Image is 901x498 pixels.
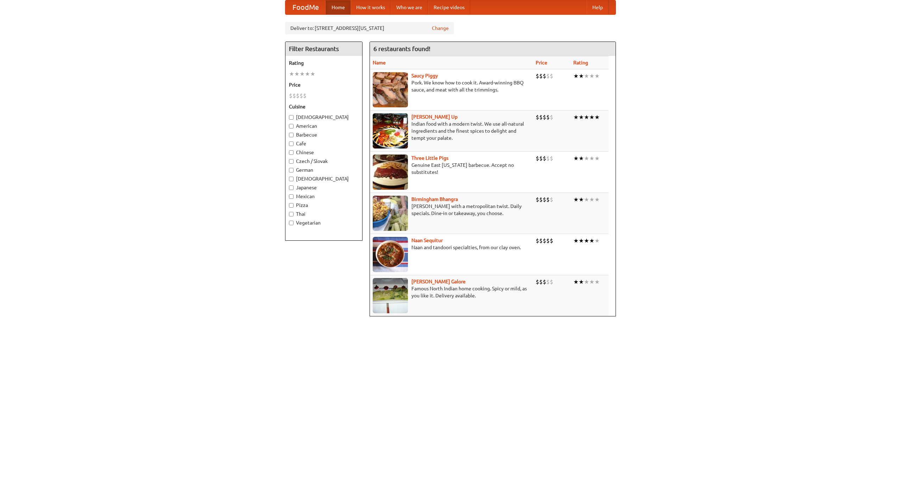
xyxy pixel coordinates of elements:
[579,155,584,162] li: ★
[543,155,546,162] li: $
[326,0,351,14] a: Home
[289,115,294,120] input: [DEMOGRAPHIC_DATA]
[305,70,310,78] li: ★
[584,72,589,80] li: ★
[594,237,600,245] li: ★
[289,185,294,190] input: Japanese
[550,278,553,286] li: $
[294,70,300,78] li: ★
[550,196,553,203] li: $
[584,113,589,121] li: ★
[573,72,579,80] li: ★
[594,278,600,286] li: ★
[411,155,448,161] a: Three Little Pigs
[579,113,584,121] li: ★
[373,244,530,251] p: Naan and tandoori specialties, from our clay oven.
[351,0,391,14] a: How it works
[289,131,359,138] label: Barbecue
[289,149,359,156] label: Chinese
[289,193,359,200] label: Mexican
[289,194,294,199] input: Mexican
[289,124,294,128] input: American
[536,113,539,121] li: $
[411,114,458,120] a: [PERSON_NAME] Up
[373,79,530,93] p: Pork. We know how to cook it. Award-winning BBQ sauce, and meat with all the trimmings.
[573,113,579,121] li: ★
[589,72,594,80] li: ★
[300,70,305,78] li: ★
[579,237,584,245] li: ★
[539,278,543,286] li: $
[373,45,430,52] ng-pluralize: 6 restaurants found!
[536,237,539,245] li: $
[587,0,609,14] a: Help
[289,92,292,100] li: $
[285,0,326,14] a: FoodMe
[539,196,543,203] li: $
[546,113,550,121] li: $
[289,168,294,172] input: German
[285,22,454,34] div: Deliver to: [STREET_ADDRESS][US_STATE]
[543,113,546,121] li: $
[432,25,449,32] a: Change
[573,155,579,162] li: ★
[373,113,408,149] img: curryup.jpg
[546,155,550,162] li: $
[300,92,303,100] li: $
[296,92,300,100] li: $
[594,155,600,162] li: ★
[411,196,458,202] a: Birmingham Bhangra
[373,203,530,217] p: [PERSON_NAME] with a metropolitan twist. Daily specials. Dine-in or takeaway, you choose.
[579,196,584,203] li: ★
[289,159,294,164] input: Czech / Slovak
[546,278,550,286] li: $
[289,70,294,78] li: ★
[411,238,443,243] b: Naan Sequitur
[543,237,546,245] li: $
[289,210,359,218] label: Thai
[594,72,600,80] li: ★
[289,202,359,209] label: Pizza
[579,278,584,286] li: ★
[589,196,594,203] li: ★
[289,140,359,147] label: Cafe
[303,92,307,100] li: $
[373,196,408,231] img: bhangra.jpg
[543,196,546,203] li: $
[539,237,543,245] li: $
[546,196,550,203] li: $
[550,113,553,121] li: $
[584,196,589,203] li: ★
[373,120,530,141] p: Indian food with a modern twist. We use all-natural ingredients and the finest spices to delight ...
[546,72,550,80] li: $
[373,162,530,176] p: Genuine East [US_STATE] barbecue. Accept no substitutes!
[536,155,539,162] li: $
[536,278,539,286] li: $
[373,155,408,190] img: littlepigs.jpg
[550,72,553,80] li: $
[289,166,359,174] label: German
[536,196,539,203] li: $
[536,72,539,80] li: $
[589,113,594,121] li: ★
[289,203,294,208] input: Pizza
[550,237,553,245] li: $
[589,155,594,162] li: ★
[289,114,359,121] label: [DEMOGRAPHIC_DATA]
[289,177,294,181] input: [DEMOGRAPHIC_DATA]
[428,0,470,14] a: Recipe videos
[411,279,466,284] b: [PERSON_NAME] Galore
[289,219,359,226] label: Vegetarian
[539,72,543,80] li: $
[289,158,359,165] label: Czech / Slovak
[373,278,408,313] img: currygalore.jpg
[391,0,428,14] a: Who we are
[373,72,408,107] img: saucy.jpg
[292,92,296,100] li: $
[289,150,294,155] input: Chinese
[584,278,589,286] li: ★
[373,60,386,65] a: Name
